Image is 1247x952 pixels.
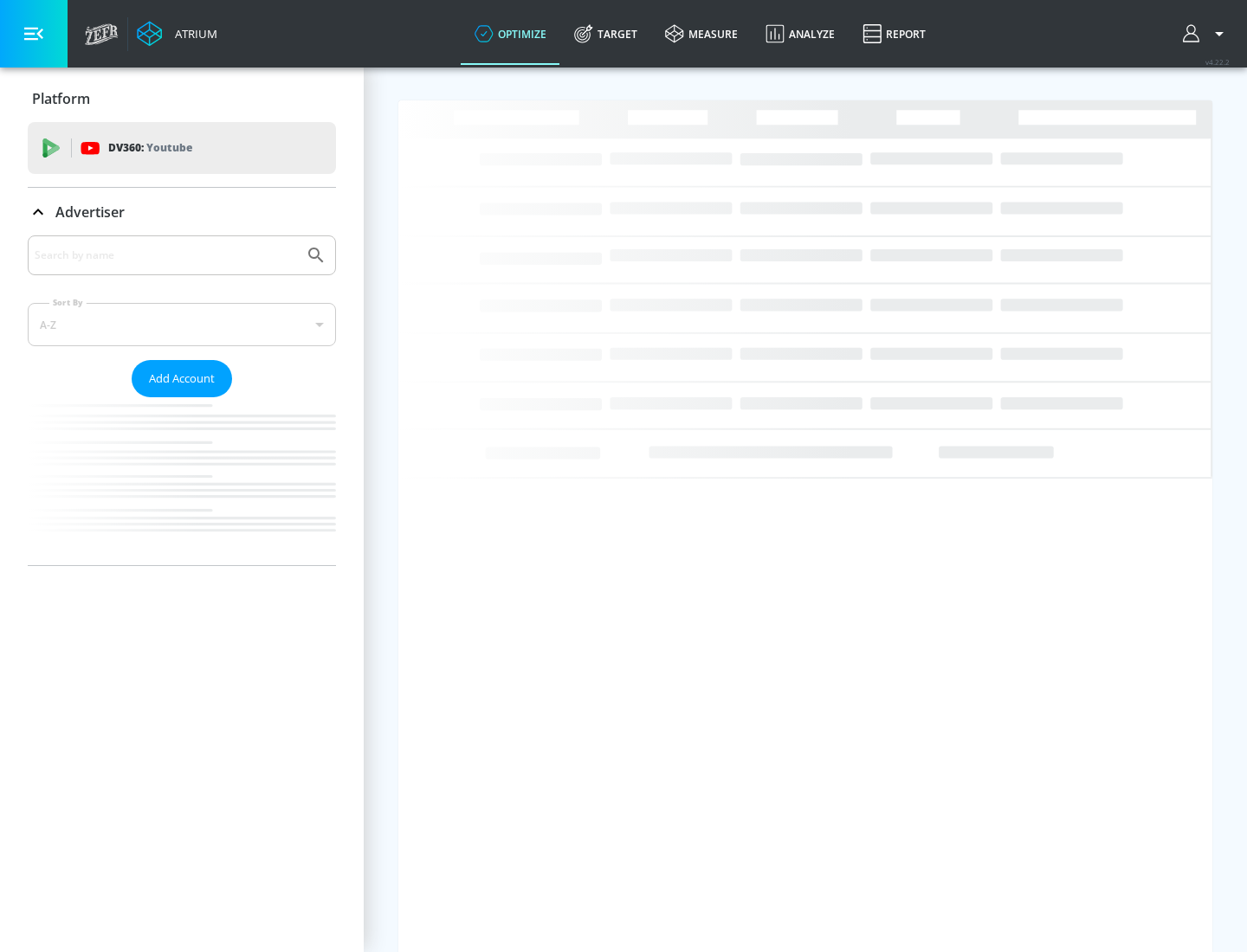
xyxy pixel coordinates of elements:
[108,138,192,158] p: DV360:
[137,21,217,47] a: Atrium
[28,74,336,123] div: Platform
[28,188,336,236] div: Advertiser
[560,3,651,65] a: Target
[149,369,215,389] span: Add Account
[55,203,125,222] p: Advertiser
[752,3,849,65] a: Analyze
[132,360,232,397] button: Add Account
[651,3,752,65] a: measure
[146,138,192,157] p: Youtube
[461,3,560,65] a: optimize
[32,89,90,108] p: Platform
[35,244,297,267] input: Search by name
[849,3,940,65] a: Report
[28,235,336,565] div: Advertiser
[28,397,336,565] nav: list of Advertiser
[28,303,336,346] div: A-Z
[49,297,87,308] label: Sort By
[1205,57,1230,67] span: v 4.22.2
[28,122,336,174] div: DV360: Youtube
[168,26,217,42] div: Atrium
